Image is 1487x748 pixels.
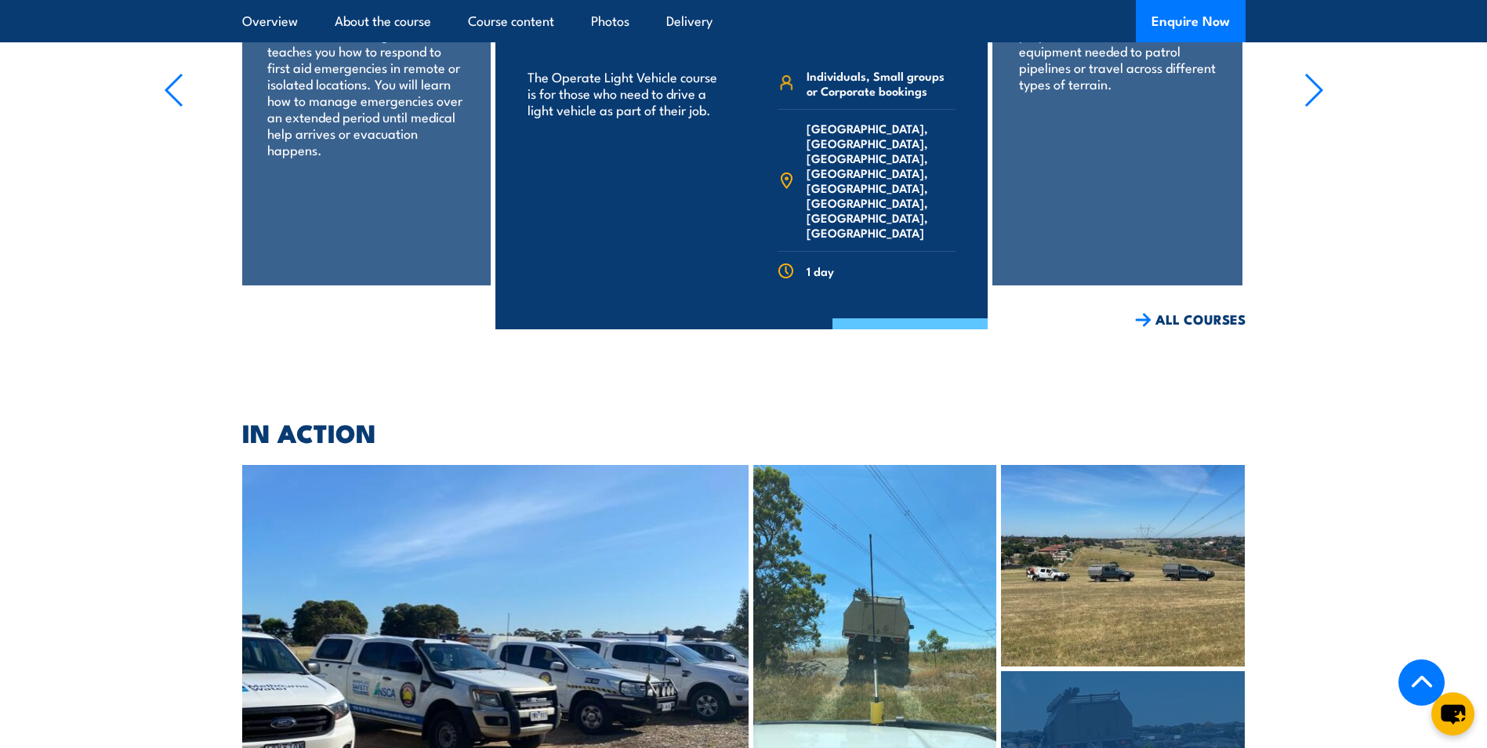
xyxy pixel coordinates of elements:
p: This course teaches you how to prepare and drive vehicles and equipment needed to patrol pipeline... [1019,9,1216,92]
p: Our Provide First Aid in Remote or Isolated Site Training Course teaches you how to respond to fi... [267,9,464,158]
span: [GEOGRAPHIC_DATA], [GEOGRAPHIC_DATA], [GEOGRAPHIC_DATA], [GEOGRAPHIC_DATA], [GEOGRAPHIC_DATA], [G... [807,121,956,240]
p: The Operate Light Vehicle course is for those who need to drive a light vehicle as part of their ... [528,68,721,118]
span: Individuals, Small groups or Corporate bookings [807,68,956,98]
h2: IN ACTION [242,421,1246,443]
a: COURSE DETAILS [832,318,988,359]
span: 1 day [807,263,834,278]
button: chat-button [1431,692,1474,735]
a: ALL COURSES [1135,310,1246,329]
img: 3412c471-190c-4cc0-879a-e02069bf5d2b [1001,465,1245,666]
